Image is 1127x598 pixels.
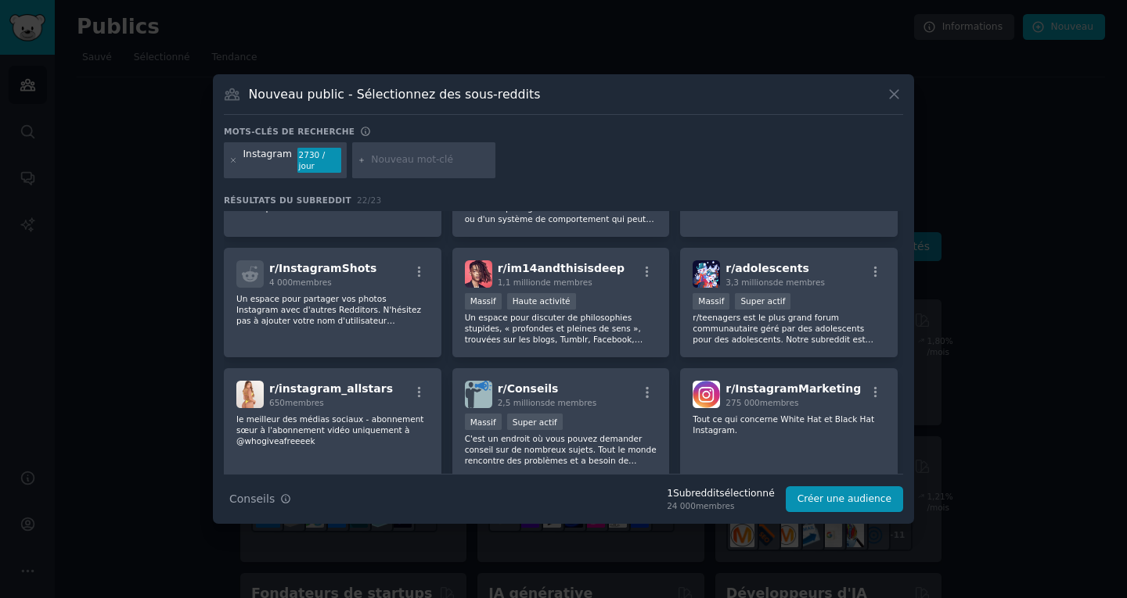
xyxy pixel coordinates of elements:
font: 1,1 million [498,278,541,287]
font: Conseils [229,492,275,505]
font: Un espace pour partager vos photos Instagram avec d'autres Redditors. N'hésitez pas à ajouter vot... [236,294,421,358]
font: sélectionné [719,488,774,499]
font: membres [760,398,799,407]
img: instagram_allstars [236,381,264,408]
font: 1 [667,488,673,499]
font: im14andthisisdeep [507,262,625,274]
font: le meilleur des médias sociaux - abonnement sœur à l'abonnement vidéo uniquement à @whogiveafreeeek [236,414,423,446]
font: Tout ce qui concerne White Hat et Black Hat Instagram. [693,414,874,435]
font: adolescents [735,262,809,274]
input: Nouveau mot-clé [371,153,490,167]
img: Marketing Instagram [693,381,720,408]
font: membres [696,501,735,510]
font: 4 000 [269,278,293,287]
font: 2,5 millions [498,398,545,407]
button: Conseils [224,485,297,513]
font: Conseils [507,382,559,395]
font: Créer une audience [798,493,891,504]
font: 24 000 [667,501,696,510]
font: Instagram [243,149,292,159]
font: Massif [470,296,496,306]
font: r/ [498,382,507,395]
font: r/teenagers est le plus grand forum communautaire géré par des adolescents pour des adolescents. ... [693,313,880,431]
font: r/ [498,262,507,274]
font: Super actif [513,417,557,427]
font: 2730 / jour [299,150,326,170]
font: 650 [269,398,285,407]
font: Un espace pour discuter de philosophies stupides, « profondes et pleines de sens », trouvées sur ... [465,313,655,399]
font: Massif [698,296,724,306]
img: adolescents [693,260,720,288]
button: Créer une audience [786,486,903,513]
font: r/ [726,382,735,395]
font: / [368,195,371,205]
font: 3,3 millions [726,278,772,287]
font: instagram_allstars [279,382,393,395]
font: r/ [726,262,735,274]
font: C'est un endroit où vous pouvez demander conseil sur de nombreux sujets. Tout le monde rencontre ... [465,434,657,487]
img: j'ai 14 ans et c'est profond [465,260,492,288]
font: Mots-clés de recherche [224,127,355,136]
font: 275 000 [726,398,759,407]
font: de membres [773,278,825,287]
font: InstagramShots [279,262,376,274]
font: Haute activité [513,296,571,306]
font: r/ [269,262,279,274]
img: Conseil [465,381,492,408]
font: Résultats du subreddit [224,195,351,205]
font: Nouveau public - Sélectionnez des sous-reddits [249,87,541,102]
font: InstagramMarketing [735,382,861,395]
font: 22 [357,195,368,205]
font: Subreddit [673,488,719,499]
font: 23 [371,195,382,205]
font: Massif [470,417,496,427]
font: Super actif [740,296,785,306]
font: Exposer des photos éditées et montrer la vérité qui se cache derrière elles. [236,192,406,213]
font: de membres [541,278,592,287]
font: de membres [545,398,596,407]
font: membres [285,398,324,407]
font: membres [293,278,332,287]
font: r/ [269,382,279,395]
